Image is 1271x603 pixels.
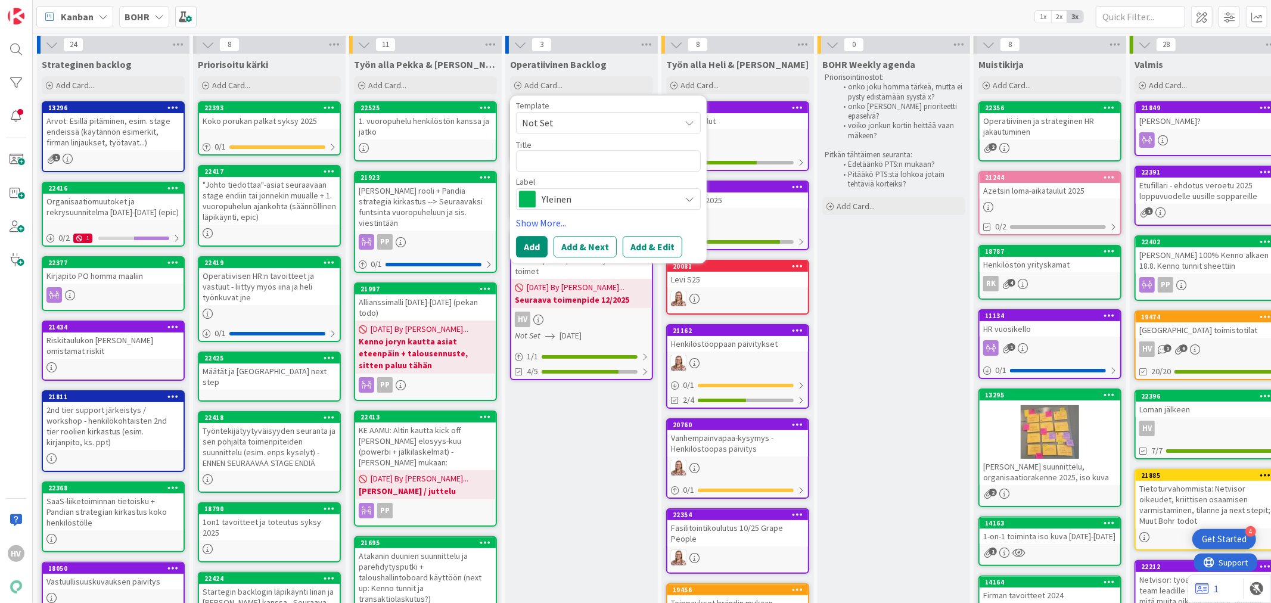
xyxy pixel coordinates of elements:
div: Koko porukan palkat syksy 2025 [199,113,340,129]
div: KE AAMU: Altin kautta kick off [PERSON_NAME] elosyys-kuu (powerbi + jälkilaskelmat) - [PERSON_NAM... [355,422,496,470]
div: PP [377,234,393,250]
div: Arvot: Esillä pitäminen, esim. stage endeissä (käytännön esimerkit, firman linjaukset, työtavat...) [43,113,184,150]
div: 13296Arvot: Esillä pitäminen, esim. stage endeissä (käytännön esimerkit, firman linjaukset, työta... [43,102,184,150]
div: 22425 [204,354,340,362]
div: 21997 [355,284,496,294]
div: 22354Fasilitointikoulutus 10/25 Grape People [667,509,808,546]
a: 22368SaaS-liiketoiminnan tietoisku + Pandian strategian kirkastus koko henkilöstölle [42,481,185,552]
a: Show More... [516,216,701,230]
div: 22393 [199,102,340,113]
span: 2 [989,489,997,496]
span: 1 [1008,343,1015,351]
div: PP [377,503,393,518]
div: 22356Operatiivinen ja strateginen HR jakautuminen [980,102,1120,139]
div: 1 [73,234,92,243]
div: 20760Vanhempainvapaa-kysymys - Henkilöstöopas päivitys [667,419,808,456]
a: 21244Azetsin loma-aikataulut 20250/2 [978,171,1121,235]
div: 21997Allianssimalli [DATE]-[DATE] (pekan todo) [355,284,496,321]
div: 21162 [667,325,808,336]
span: 2/4 [683,394,694,406]
div: 22368 [48,484,184,492]
span: 0 / 1 [683,484,694,496]
a: 21162Henkilöstöoppaan päivityksetIH0/12/4 [666,324,809,409]
div: IH [667,355,808,371]
div: 22419Operatiivisen HR:n tavoitteet ja vastuut - liittyy myös iina ja heli työnkuvat jne [199,257,340,305]
span: 0 / 1 [683,379,694,391]
span: Yleinen [542,191,674,207]
div: 21434Riskitaulukon [PERSON_NAME] omistamat riskit [43,322,184,359]
div: 22419 [204,259,340,267]
div: 18050 [43,563,184,574]
img: IH [671,550,686,565]
div: 21695 [361,539,496,547]
div: 13295[PERSON_NAME] suunnittelu, organisaatiorakenne 2025, iso kuva [980,390,1120,485]
div: 20760 [673,421,808,429]
div: 22413KE AAMU: Altin kautta kick off [PERSON_NAME] elosyys-kuu (powerbi + jälkilaskelmat) - [PERSO... [355,412,496,470]
span: Add Card... [212,80,250,91]
div: "Johto tiedottaa"-asiat seuraavaan stage endiin tai jonnekin muualle + 1. vuoropuhelun ajankohta ... [199,177,340,225]
span: 24 [63,38,83,52]
div: 11134 [980,310,1120,321]
div: PP [355,377,496,393]
div: 22525 [355,102,496,113]
div: 22356 [985,104,1120,112]
div: 21162 [673,327,808,335]
div: 21923 [355,172,496,183]
div: 22416Organisaatiomuutoket ja rekrysuunnitelma [DATE]-[DATE] (epic) [43,183,184,220]
div: 22377 [48,259,184,267]
div: 19456 [667,585,808,595]
span: 6 [1180,344,1188,352]
div: Vanhempainvapaa-kysymys - Henkilöstöopas päivitys [667,430,808,456]
div: HV [667,212,808,227]
span: 3 [532,38,552,52]
span: 0 / 1 [371,258,382,271]
a: 187901on1 tavoitteet ja toteutus syksy 2025 [198,502,341,562]
span: 8 [219,38,240,52]
div: 22377 [43,257,184,268]
span: 0 / 1 [215,327,226,340]
div: 14164Firman tavoitteet 2024 [980,577,1120,603]
div: RK [983,276,999,291]
div: [PERSON_NAME] suunnittelu, organisaatiorakenne 2025, iso kuva [980,459,1120,485]
a: 20081Levi S25IH [666,260,809,315]
div: 22417 [199,166,340,177]
a: 22413KE AAMU: Altin kautta kick off [PERSON_NAME] elosyys-kuu (powerbi + jälkilaskelmat) - [PERSO... [354,411,497,527]
div: 21434 [48,323,184,331]
div: Vastuullisuuskuvauksen päivitys [43,574,184,589]
a: 20760Vanhempainvapaa-kysymys - Henkilöstöopas päivitysIH0/1 [666,418,809,499]
div: IH [667,550,808,565]
div: PP [377,377,393,393]
div: 22417"Johto tiedottaa"-asiat seuraavaan stage endiin tai jonnekin muualle + 1. vuoropuhelun ajank... [199,166,340,225]
div: 11134HR vuosikello [980,310,1120,337]
span: Kanban [61,10,94,24]
div: Fasilitointikoulutus 10/25 Grape People [667,520,808,546]
div: 21811 [43,391,184,402]
span: Not Set [522,115,671,130]
div: 218112nd tier support järkeistys / workshop - henkilökohtaisten 2nd tier roolien kirkastus (esim.... [43,391,184,450]
div: 18050 [48,564,184,573]
a: 141631-on-1 toiminta iso kuva [DATE]-[DATE] [978,517,1121,566]
span: 4/5 [527,365,538,378]
div: 22368SaaS-liiketoiminnan tietoisku + Pandian strategian kirkastus koko henkilöstölle [43,483,184,530]
span: Add Card... [837,201,875,212]
div: HV [1139,421,1155,436]
div: 1/1 [511,349,652,364]
div: 18787 [980,246,1120,257]
div: 19938 [667,102,808,113]
span: [DATE] By [PERSON_NAME]... [527,281,624,294]
div: Operatiivinen ja strateginen HR jakautuminen [980,113,1120,139]
div: Palkat 08/2025 [667,192,808,208]
div: 18787Henkilöstön yrityskamat [980,246,1120,272]
div: 21162Henkilöstöoppaan päivitykset [667,325,808,352]
a: 22419Operatiivisen HR:n tavoitteet ja vastuut - liittyy myös iina ja heli työnkuvat jne0/1 [198,256,341,342]
div: 19938Helin juttelut [667,102,808,129]
span: [DATE] [560,330,582,342]
span: 4 [1008,279,1015,287]
div: 0/1 [199,139,340,154]
a: 22356Operatiivinen ja strateginen HR jakautuminen [978,101,1121,161]
div: 14163 [980,518,1120,529]
b: BOHR [125,11,150,23]
div: 225251. vuoropuhelu henkilöstön kanssa ja jatko [355,102,496,139]
a: 218112nd tier support järkeistys / workshop - henkilökohtaisten 2nd tier roolien kirkastus (esim.... [42,390,185,472]
div: 22422 [673,183,808,191]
